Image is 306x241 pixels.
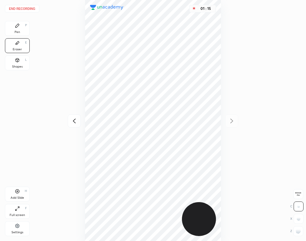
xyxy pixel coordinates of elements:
[290,202,304,211] div: C
[12,65,23,68] div: Shapes
[11,231,23,234] div: Settings
[25,207,27,210] div: F
[13,48,22,51] div: Eraser
[198,6,213,11] div: 01 : 15
[10,214,25,217] div: Full screen
[25,41,27,44] div: E
[5,5,39,12] button: End recording
[290,214,304,224] div: X
[294,192,303,196] span: Erase all
[11,196,24,199] div: Add Slide
[290,226,303,236] div: Z
[15,31,20,34] div: Pen
[25,24,27,27] div: P
[90,5,123,10] img: logo.38c385cc.svg
[25,58,27,61] div: L
[25,189,27,193] div: H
